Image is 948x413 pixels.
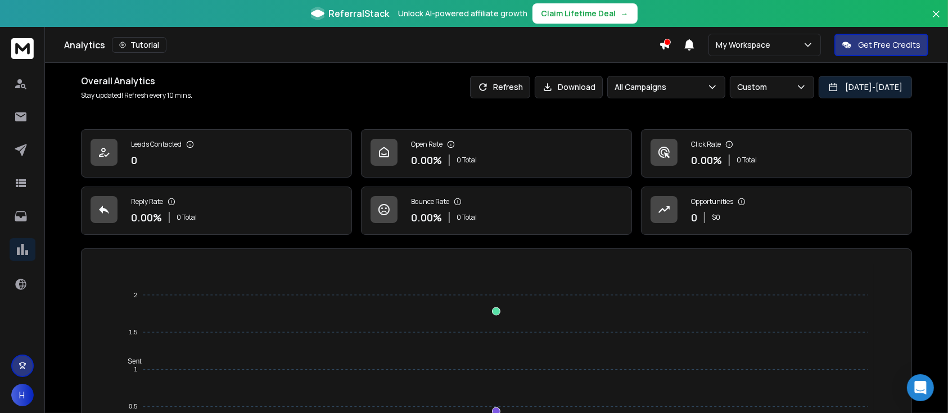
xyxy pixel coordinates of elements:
[457,213,477,222] p: 0 Total
[81,91,192,100] p: Stay updated! Refresh every 10 mins.
[621,8,629,19] span: →
[131,152,137,168] p: 0
[712,213,720,222] p: $ 0
[737,156,757,165] p: 0 Total
[399,8,528,19] p: Unlock AI-powered affiliate growth
[131,197,163,206] p: Reply Rate
[615,81,671,93] p: All Campaigns
[119,357,142,365] span: Sent
[716,39,775,51] p: My Workspace
[177,213,197,222] p: 0 Total
[11,384,34,406] button: H
[129,329,137,335] tspan: 1.5
[819,76,912,98] button: [DATE]-[DATE]
[691,140,721,149] p: Click Rate
[470,76,530,98] button: Refresh
[361,129,632,178] a: Open Rate0.00%0 Total
[81,74,192,88] h1: Overall Analytics
[641,187,912,235] a: Opportunities0$0
[737,81,771,93] p: Custom
[493,81,523,93] p: Refresh
[411,152,442,168] p: 0.00 %
[691,197,733,206] p: Opportunities
[858,39,920,51] p: Get Free Credits
[558,81,595,93] p: Download
[411,197,449,206] p: Bounce Rate
[131,140,182,149] p: Leads Contacted
[81,187,352,235] a: Reply Rate0.00%0 Total
[329,7,390,20] span: ReferralStack
[691,152,722,168] p: 0.00 %
[411,140,443,149] p: Open Rate
[129,403,137,410] tspan: 0.5
[134,366,138,373] tspan: 1
[81,129,352,178] a: Leads Contacted0
[834,34,928,56] button: Get Free Credits
[411,210,442,225] p: 0.00 %
[907,374,934,401] div: Open Intercom Messenger
[131,210,162,225] p: 0.00 %
[134,292,138,298] tspan: 2
[535,76,603,98] button: Download
[112,37,166,53] button: Tutorial
[361,187,632,235] a: Bounce Rate0.00%0 Total
[929,7,944,34] button: Close banner
[691,210,697,225] p: 0
[64,37,659,53] div: Analytics
[641,129,912,178] a: Click Rate0.00%0 Total
[457,156,477,165] p: 0 Total
[532,3,638,24] button: Claim Lifetime Deal→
